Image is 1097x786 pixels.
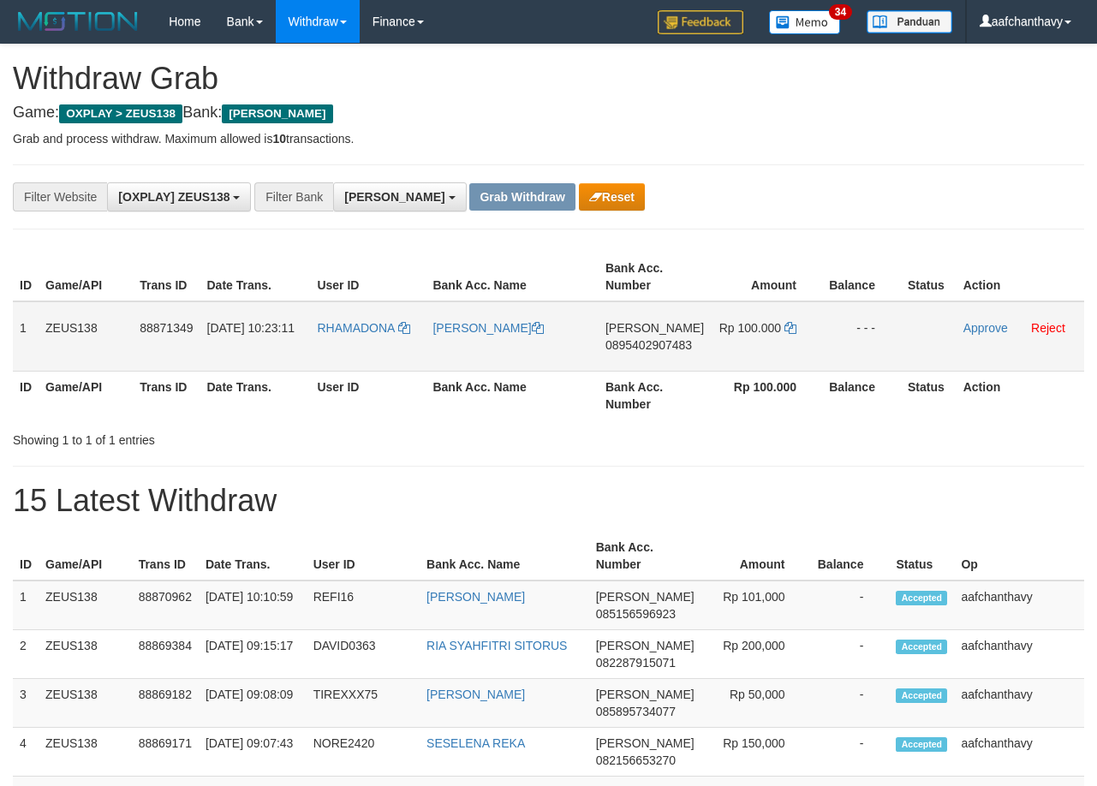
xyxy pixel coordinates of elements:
[39,679,132,728] td: ZEUS138
[13,484,1084,518] h1: 15 Latest Withdraw
[811,532,890,581] th: Balance
[13,425,444,449] div: Showing 1 to 1 of 1 entries
[13,9,143,34] img: MOTION_logo.png
[954,679,1084,728] td: aafchanthavy
[596,639,695,652] span: [PERSON_NAME]
[107,182,251,211] button: [OXPLAY] ZEUS138
[811,728,890,777] td: -
[701,679,811,728] td: Rp 50,000
[133,371,200,420] th: Trans ID
[605,338,692,352] span: Copy 0895402907483 to clipboard
[307,630,420,679] td: DAVID0363
[769,10,841,34] img: Button%20Memo.svg
[1031,321,1065,335] a: Reject
[39,728,132,777] td: ZEUS138
[13,104,1084,122] h4: Game: Bank:
[132,630,199,679] td: 88869384
[896,737,947,752] span: Accepted
[132,581,199,630] td: 88870962
[39,532,132,581] th: Game/API
[132,728,199,777] td: 88869171
[272,132,286,146] strong: 10
[13,532,39,581] th: ID
[307,728,420,777] td: NORE2420
[13,581,39,630] td: 1
[701,630,811,679] td: Rp 200,000
[13,62,1084,96] h1: Withdraw Grab
[469,183,575,211] button: Grab Withdraw
[867,10,952,33] img: panduan.png
[658,10,743,34] img: Feedback.jpg
[199,581,307,630] td: [DATE] 10:10:59
[426,253,598,301] th: Bank Acc. Name
[822,371,901,420] th: Balance
[13,182,107,211] div: Filter Website
[599,253,711,301] th: Bank Acc. Number
[13,728,39,777] td: 4
[589,532,701,581] th: Bank Acc. Number
[954,630,1084,679] td: aafchanthavy
[317,321,409,335] a: RHAMADONA
[954,728,1084,777] td: aafchanthavy
[39,630,132,679] td: ZEUS138
[199,630,307,679] td: [DATE] 09:15:17
[13,130,1084,147] p: Grab and process withdraw. Maximum allowed is transactions.
[199,679,307,728] td: [DATE] 09:08:09
[596,705,676,718] span: Copy 085895734077 to clipboard
[132,532,199,581] th: Trans ID
[13,301,39,372] td: 1
[822,301,901,372] td: - - -
[596,607,676,621] span: Copy 085156596923 to clipboard
[901,371,957,420] th: Status
[39,253,133,301] th: Game/API
[39,371,133,420] th: Game/API
[207,321,295,335] span: [DATE] 10:23:11
[317,321,394,335] span: RHAMADONA
[13,679,39,728] td: 3
[118,190,230,204] span: [OXPLAY] ZEUS138
[333,182,466,211] button: [PERSON_NAME]
[901,253,957,301] th: Status
[896,591,947,605] span: Accepted
[896,688,947,703] span: Accepted
[599,371,711,420] th: Bank Acc. Number
[596,590,695,604] span: [PERSON_NAME]
[711,371,822,420] th: Rp 100.000
[579,183,645,211] button: Reset
[426,736,525,750] a: SESELENA REKA
[200,371,311,420] th: Date Trans.
[605,321,704,335] span: [PERSON_NAME]
[132,679,199,728] td: 88869182
[822,253,901,301] th: Balance
[954,532,1084,581] th: Op
[829,4,852,20] span: 34
[957,253,1084,301] th: Action
[39,301,133,372] td: ZEUS138
[426,371,598,420] th: Bank Acc. Name
[596,656,676,670] span: Copy 082287915071 to clipboard
[811,630,890,679] td: -
[954,581,1084,630] td: aafchanthavy
[200,253,311,301] th: Date Trans.
[426,688,525,701] a: [PERSON_NAME]
[307,581,420,630] td: REFI16
[596,753,676,767] span: Copy 082156653270 to clipboard
[420,532,589,581] th: Bank Acc. Name
[957,371,1084,420] th: Action
[310,371,426,420] th: User ID
[711,253,822,301] th: Amount
[701,728,811,777] td: Rp 150,000
[596,736,695,750] span: [PERSON_NAME]
[784,321,796,335] a: Copy 100000 to clipboard
[426,590,525,604] a: [PERSON_NAME]
[222,104,332,123] span: [PERSON_NAME]
[13,630,39,679] td: 2
[199,532,307,581] th: Date Trans.
[310,253,426,301] th: User ID
[307,679,420,728] td: TIREXXX75
[701,532,811,581] th: Amount
[39,581,132,630] td: ZEUS138
[719,321,781,335] span: Rp 100.000
[59,104,182,123] span: OXPLAY > ZEUS138
[889,532,954,581] th: Status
